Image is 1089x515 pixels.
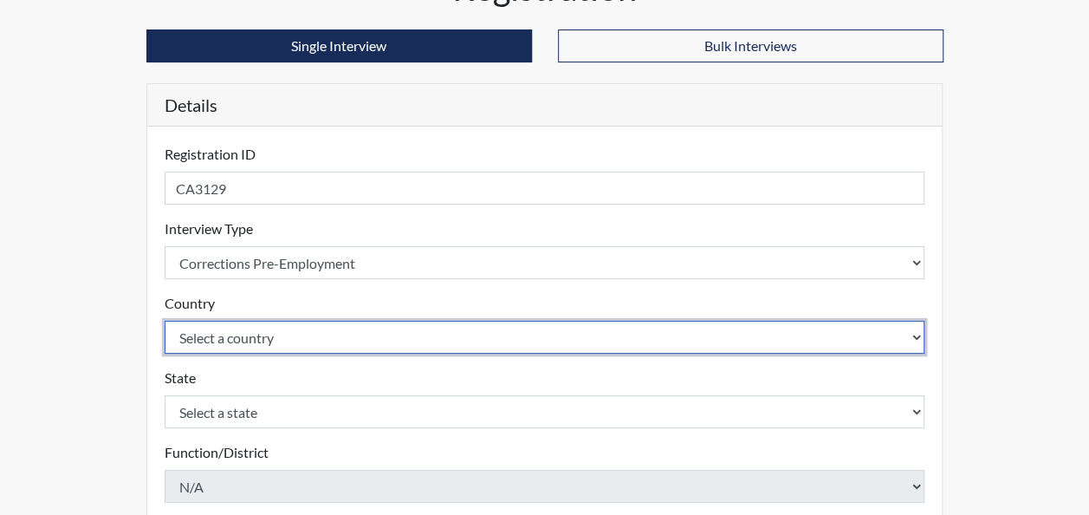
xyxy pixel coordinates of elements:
[165,218,253,239] label: Interview Type
[165,368,196,388] label: State
[165,293,215,314] label: Country
[147,84,943,127] h5: Details
[558,29,943,62] button: Bulk Interviews
[146,29,532,62] button: Single Interview
[165,144,256,165] label: Registration ID
[165,442,269,463] label: Function/District
[165,172,925,205] input: Insert a Registration ID, which needs to be a unique alphanumeric value for each interviewee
